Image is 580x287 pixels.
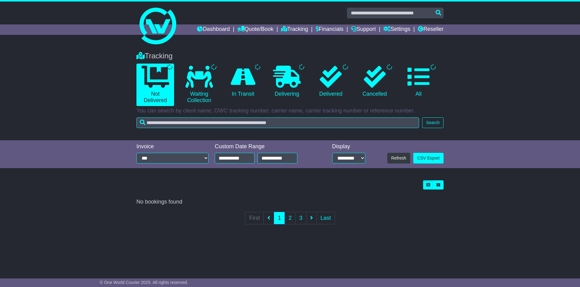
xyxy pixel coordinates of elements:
a: Last [317,212,335,224]
a: Support [351,24,376,35]
a: Waiting Collection [180,64,218,106]
div: Display [332,143,365,150]
a: In Transit [224,64,262,100]
a: Cancelled [356,64,393,100]
div: No bookings found [136,199,444,205]
a: Delivered [312,64,350,100]
a: Quote/Book [237,24,273,35]
a: 1 [274,212,285,224]
span: © One World Courier 2025. All rights reserved. [100,280,188,285]
a: All [400,64,437,100]
a: Delivering [268,64,306,100]
div: Custom Date Range [215,143,313,150]
a: Dashboard [197,24,230,35]
a: Tracking [281,24,308,35]
button: Refresh [387,153,410,164]
button: Search [422,117,444,128]
a: Reseller [418,24,444,35]
a: Not Delivered [136,64,174,106]
div: Invoice [136,143,209,150]
a: CSV Export [413,153,444,164]
a: 2 [284,212,296,224]
div: Tracking [133,52,447,61]
a: Settings [383,24,410,35]
p: You can search by client name, OWC tracking number, carrier name, carrier tracking number or refe... [136,108,444,114]
a: Financials [316,24,344,35]
a: 3 [295,212,306,224]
